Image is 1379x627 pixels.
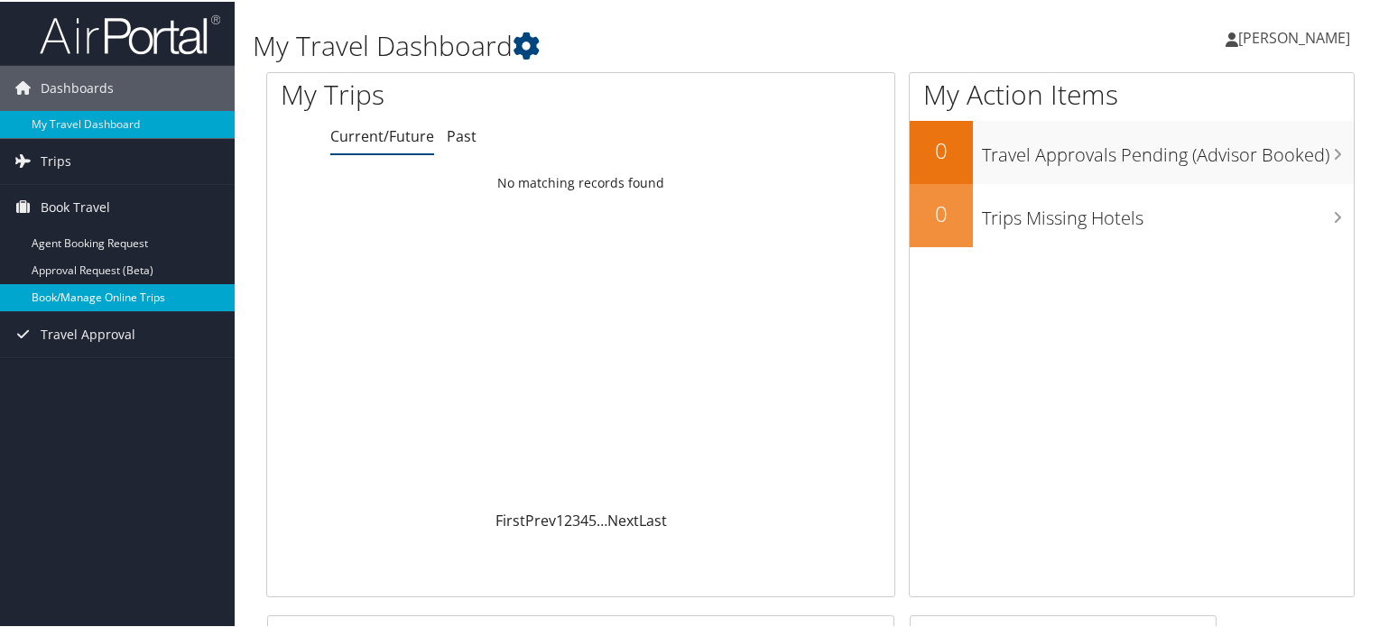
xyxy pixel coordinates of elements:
[982,132,1354,166] h3: Travel Approvals Pending (Advisor Booked)
[41,137,71,182] span: Trips
[982,195,1354,229] h3: Trips Missing Hotels
[41,310,135,355] span: Travel Approval
[910,197,973,227] h2: 0
[40,12,220,54] img: airportal-logo.png
[41,183,110,228] span: Book Travel
[495,509,525,529] a: First
[910,134,973,164] h2: 0
[267,165,894,198] td: No matching records found
[564,509,572,529] a: 2
[910,119,1354,182] a: 0Travel Approvals Pending (Advisor Booked)
[41,64,114,109] span: Dashboards
[1226,9,1368,63] a: [PERSON_NAME]
[447,124,477,144] a: Past
[597,509,607,529] span: …
[910,182,1354,245] a: 0Trips Missing Hotels
[910,74,1354,112] h1: My Action Items
[607,509,639,529] a: Next
[330,124,434,144] a: Current/Future
[525,509,556,529] a: Prev
[281,74,620,112] h1: My Trips
[253,25,996,63] h1: My Travel Dashboard
[639,509,667,529] a: Last
[588,509,597,529] a: 5
[572,509,580,529] a: 3
[1238,26,1350,46] span: [PERSON_NAME]
[580,509,588,529] a: 4
[556,509,564,529] a: 1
